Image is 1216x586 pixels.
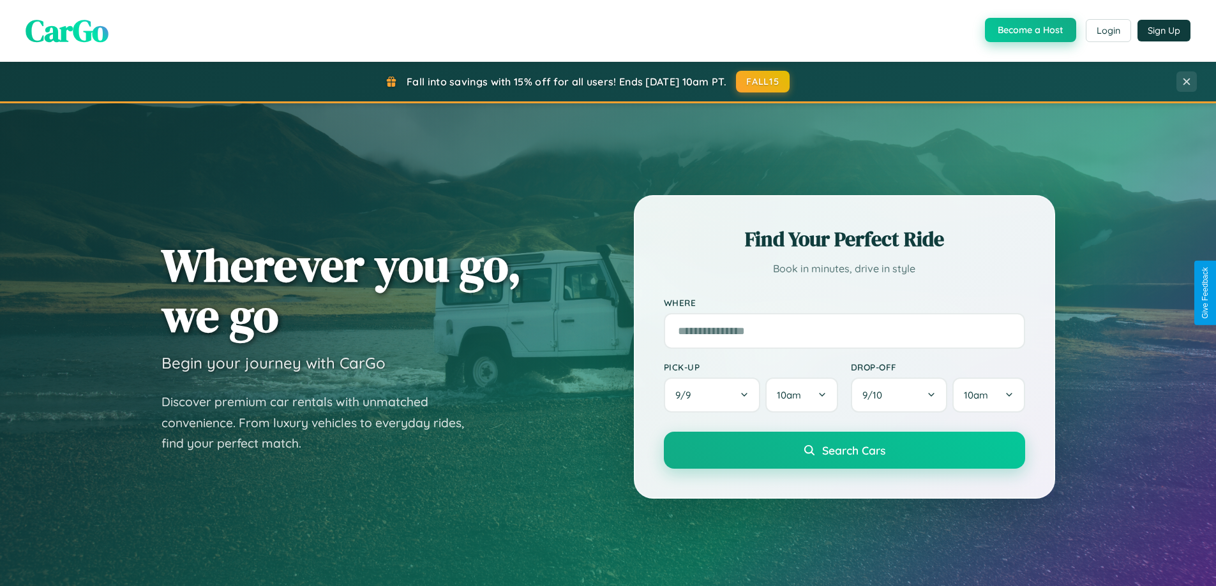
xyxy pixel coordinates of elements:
[664,297,1025,308] label: Where
[675,389,697,401] span: 9 / 9
[26,10,109,52] span: CarGo
[777,389,801,401] span: 10am
[664,260,1025,278] p: Book in minutes, drive in style
[964,389,988,401] span: 10am
[851,362,1025,372] label: Drop-off
[1137,20,1190,41] button: Sign Up
[765,377,837,413] button: 10am
[161,353,386,372] h3: Begin your journey with CarGo
[822,443,885,457] span: Search Cars
[407,75,726,88] span: Fall into savings with 15% off for all users! Ends [DATE] 10am PT.
[664,362,838,372] label: Pick-up
[862,389,889,401] span: 9 / 10
[1201,267,1210,319] div: Give Feedback
[851,377,948,413] button: 9/10
[664,377,761,413] button: 9/9
[161,240,522,341] h1: Wherever you go, we go
[1086,19,1131,42] button: Login
[664,432,1025,469] button: Search Cars
[664,225,1025,253] h2: Find Your Perfect Ride
[952,377,1025,413] button: 10am
[161,392,481,454] p: Discover premium car rentals with unmatched convenience. From luxury vehicles to everyday rides, ...
[736,71,790,92] button: FALL15
[985,18,1076,42] button: Become a Host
